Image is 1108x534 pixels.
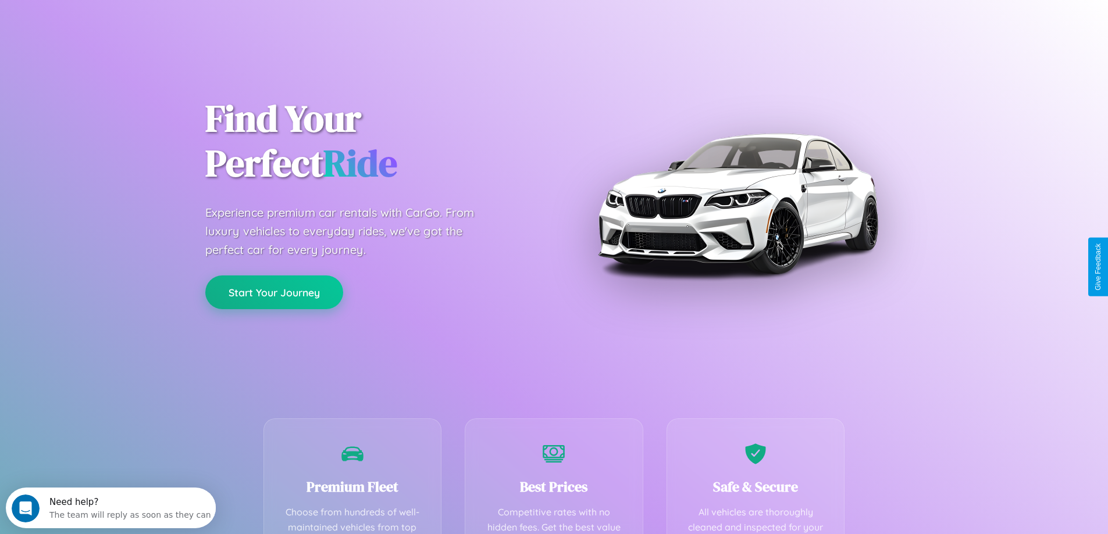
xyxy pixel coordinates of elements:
div: Give Feedback [1094,243,1102,291]
img: Premium BMW car rental vehicle [592,58,883,349]
p: Experience premium car rentals with CarGo. From luxury vehicles to everyday rides, we've got the ... [205,203,496,259]
h3: Safe & Secure [685,477,827,496]
button: Start Your Journey [205,275,343,309]
h3: Best Prices [483,477,625,496]
div: Need help? [44,10,205,19]
div: The team will reply as soon as they can [44,19,205,31]
h1: Find Your Perfect [205,96,537,186]
h3: Premium Fleet [282,477,424,496]
span: Ride [323,138,397,188]
div: Open Intercom Messenger [5,5,216,37]
iframe: Intercom live chat [12,494,40,522]
iframe: Intercom live chat discovery launcher [6,488,216,528]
